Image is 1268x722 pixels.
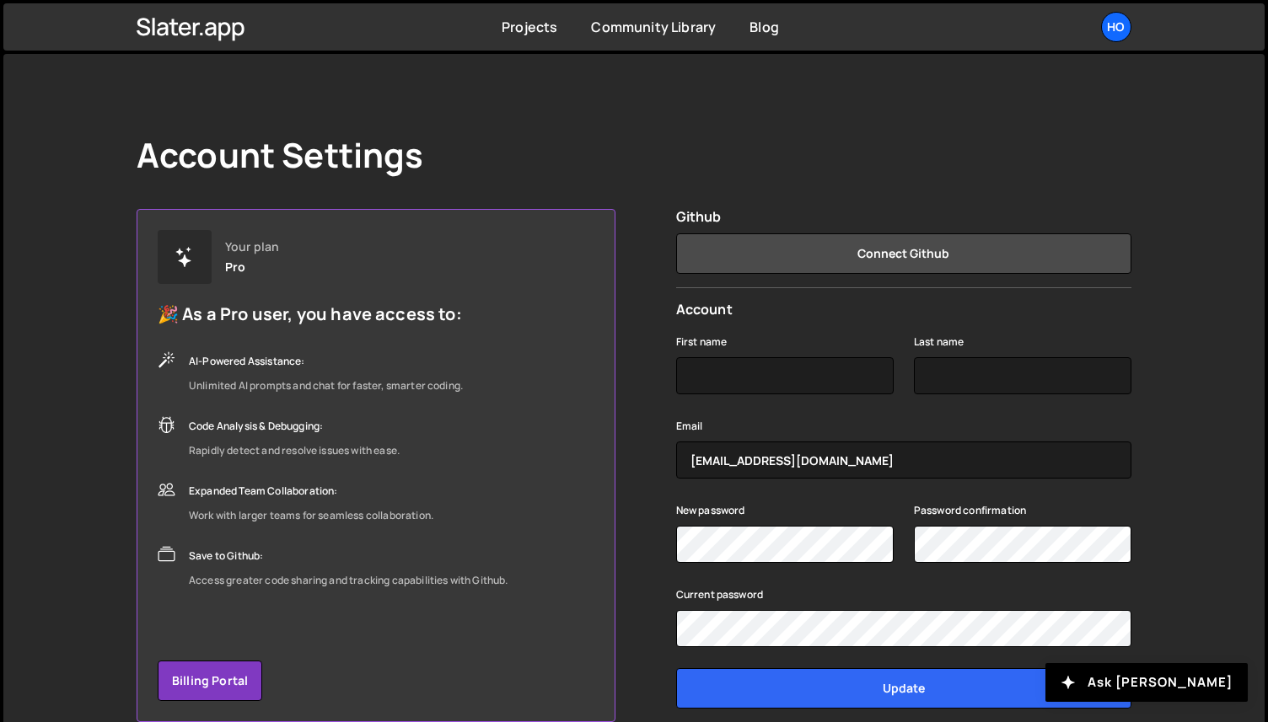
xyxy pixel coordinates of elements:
label: Password confirmation [914,502,1026,519]
h1: Account Settings [137,135,424,175]
label: Last name [914,334,964,350]
div: Rapidly detect and resolve issues with ease. [189,441,400,461]
a: Community Library [591,18,716,36]
input: Update [676,668,1131,709]
label: New password [676,502,745,519]
div: Unlimited AI prompts and chat for faster, smarter coding. [189,376,463,396]
h5: 🎉 As a Pro user, you have access to: [158,304,508,324]
h2: Github [676,209,1131,225]
a: Billing Portal [158,660,262,701]
div: Work with larger teams for seamless collaboration. [189,505,433,526]
label: First name [676,334,728,350]
a: Blog [750,18,779,36]
div: Save to Github: [189,546,508,566]
div: Your plan [225,240,279,254]
div: Code Analysis & Debugging: [189,416,400,436]
a: Ho [1101,12,1131,42]
button: Ask [PERSON_NAME] [1045,663,1248,702]
div: Pro [225,260,245,274]
div: Access greater code sharing and tracking capabilities with Github. [189,570,508,591]
button: Connect Github [676,233,1131,274]
h2: Account [676,302,1131,318]
div: Expanded Team Collaboration: [189,481,433,501]
label: Current password [676,586,764,603]
label: Email [676,418,703,435]
a: Projects [502,18,557,36]
div: AI-Powered Assistance: [189,351,463,372]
